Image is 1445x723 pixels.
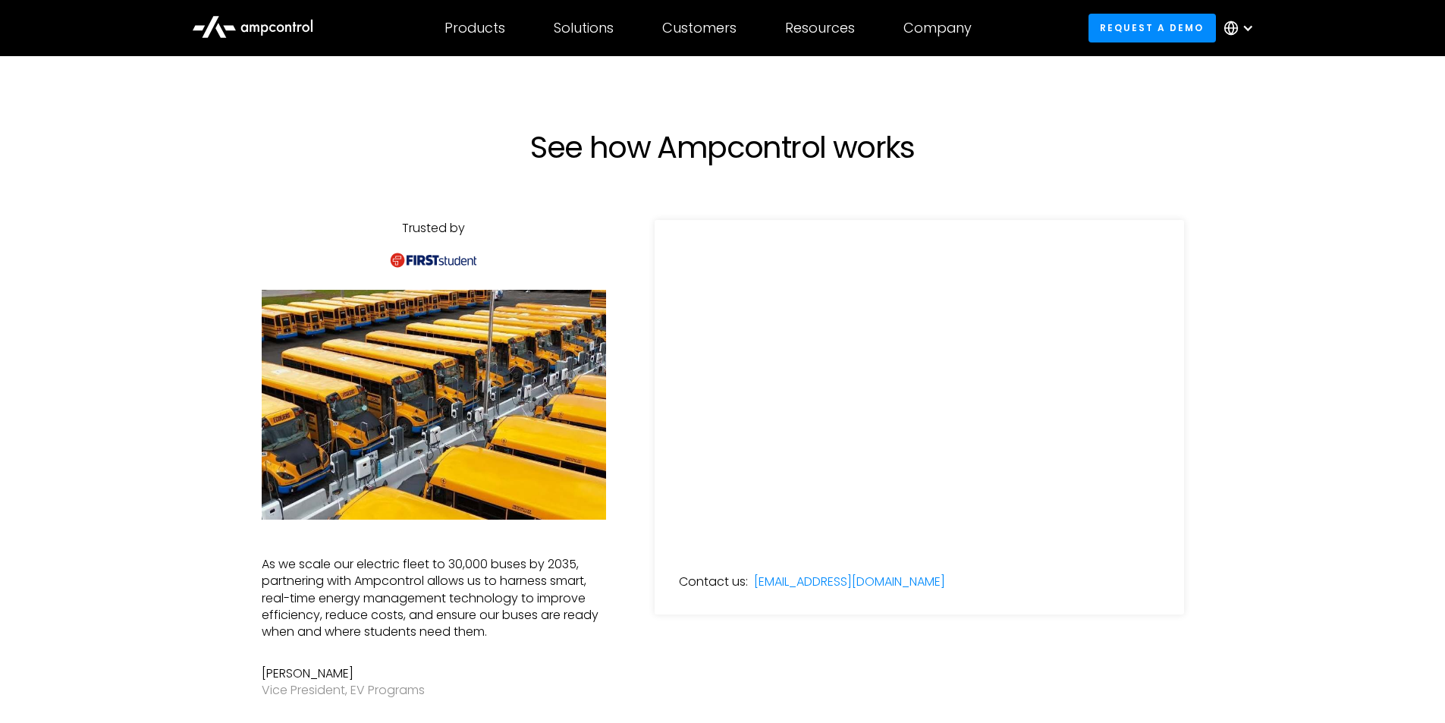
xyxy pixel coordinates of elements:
[903,20,972,36] div: Company
[785,20,855,36] div: Resources
[554,20,614,36] div: Solutions
[444,20,505,36] div: Products
[662,20,737,36] div: Customers
[389,129,1057,165] h1: See how Ampcontrol works
[1088,14,1216,42] a: Request a demo
[679,574,748,590] div: Contact us:
[754,574,945,590] a: [EMAIL_ADDRESS][DOMAIN_NAME]
[679,244,1160,513] iframe: Form 0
